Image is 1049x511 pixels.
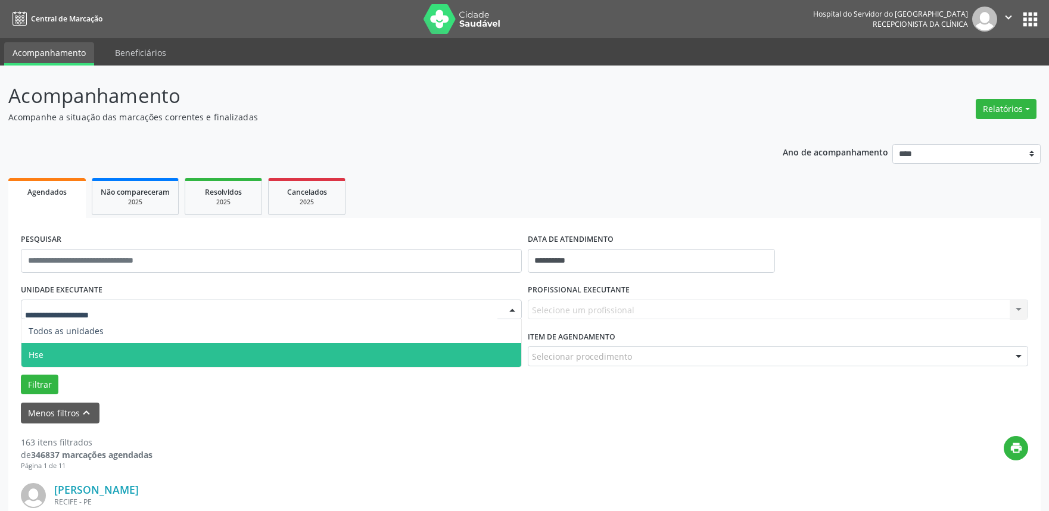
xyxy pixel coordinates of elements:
i: keyboard_arrow_up [80,406,93,419]
span: Cancelados [287,187,327,197]
img: img [972,7,997,32]
button: print [1004,436,1028,460]
span: Resolvidos [205,187,242,197]
div: RECIFE - PE [54,497,849,507]
div: Página 1 de 11 [21,461,152,471]
div: 2025 [194,198,253,207]
strong: 346837 marcações agendadas [31,449,152,460]
div: Hospital do Servidor do [GEOGRAPHIC_DATA] [813,9,968,19]
span: Central de Marcação [31,14,102,24]
p: Acompanhe a situação das marcações correntes e finalizadas [8,111,731,123]
p: Ano de acompanhamento [783,144,888,159]
div: 2025 [277,198,337,207]
label: DATA DE ATENDIMENTO [528,230,614,249]
button: Filtrar [21,375,58,395]
span: Selecionar procedimento [532,350,632,363]
div: de [21,448,152,461]
a: Acompanhamento [4,42,94,66]
span: Não compareceram [101,187,170,197]
label: Item de agendamento [528,328,615,346]
span: Hse [29,349,43,360]
img: img [21,483,46,508]
a: Central de Marcação [8,9,102,29]
div: 2025 [101,198,170,207]
button:  [997,7,1020,32]
label: UNIDADE EXECUTANTE [21,281,102,300]
i: print [1010,441,1023,454]
p: Acompanhamento [8,81,731,111]
i:  [1002,11,1015,24]
label: PESQUISAR [21,230,61,249]
a: Beneficiários [107,42,175,63]
span: Recepcionista da clínica [873,19,968,29]
a: [PERSON_NAME] [54,483,139,496]
button: apps [1020,9,1041,30]
div: 163 itens filtrados [21,436,152,448]
button: Menos filtroskeyboard_arrow_up [21,403,99,423]
label: PROFISSIONAL EXECUTANTE [528,281,630,300]
span: Todos as unidades [29,325,104,336]
span: Agendados [27,187,67,197]
button: Relatórios [976,99,1036,119]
